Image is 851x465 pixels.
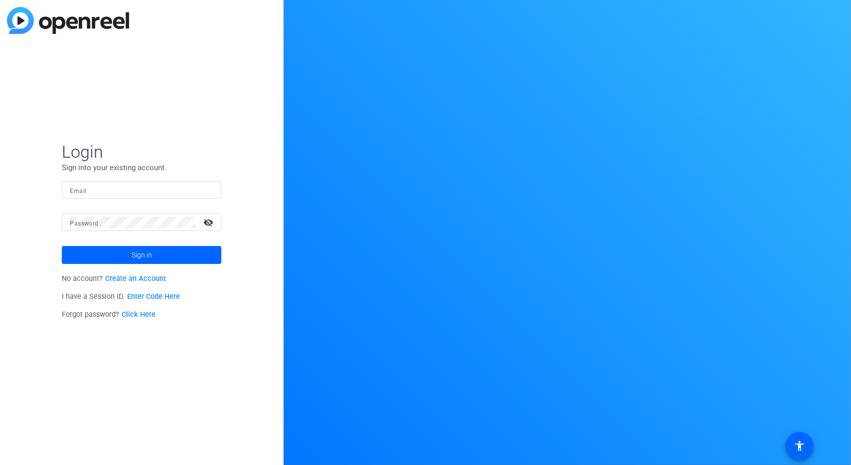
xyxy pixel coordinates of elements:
span: Login [62,141,221,162]
mat-label: Password [70,220,98,227]
a: Enter Code Here [127,292,180,301]
span: No account? [62,274,166,283]
input: Enter Email Address [70,184,213,196]
mat-icon: accessibility [794,440,806,452]
span: Forgot password? [62,310,156,319]
a: Click Here [122,310,156,319]
a: Create an Account [105,274,166,283]
p: Sign into your existing account. [62,162,221,173]
button: Sign in [62,246,221,264]
mat-icon: visibility_off [197,215,221,230]
img: blue-gradient.svg [7,7,129,34]
span: Sign in [132,242,152,267]
span: I have a Session ID. [62,292,180,301]
mat-label: Email [70,188,86,195]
